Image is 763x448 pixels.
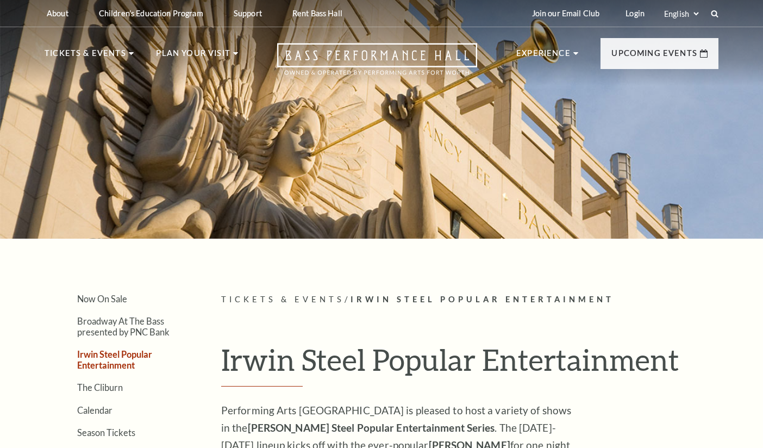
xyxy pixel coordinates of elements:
[77,349,152,370] a: Irwin Steel Popular Entertainment
[221,295,345,304] span: Tickets & Events
[77,382,123,393] a: The Cliburn
[611,47,697,66] p: Upcoming Events
[221,293,718,307] p: /
[77,316,170,337] a: Broadway At The Bass presented by PNC Bank
[221,342,718,387] h1: Irwin Steel Popular Entertainment
[45,47,126,66] p: Tickets & Events
[516,47,571,66] p: Experience
[351,295,614,304] span: Irwin Steel Popular Entertainment
[156,47,230,66] p: Plan Your Visit
[77,427,135,438] a: Season Tickets
[248,421,495,434] strong: [PERSON_NAME] Steel Popular Entertainment Series
[234,9,262,18] p: Support
[292,9,342,18] p: Rent Bass Hall
[47,9,68,18] p: About
[77,405,112,415] a: Calendar
[662,9,701,19] select: Select:
[99,9,203,18] p: Children's Education Program
[77,294,127,304] a: Now On Sale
